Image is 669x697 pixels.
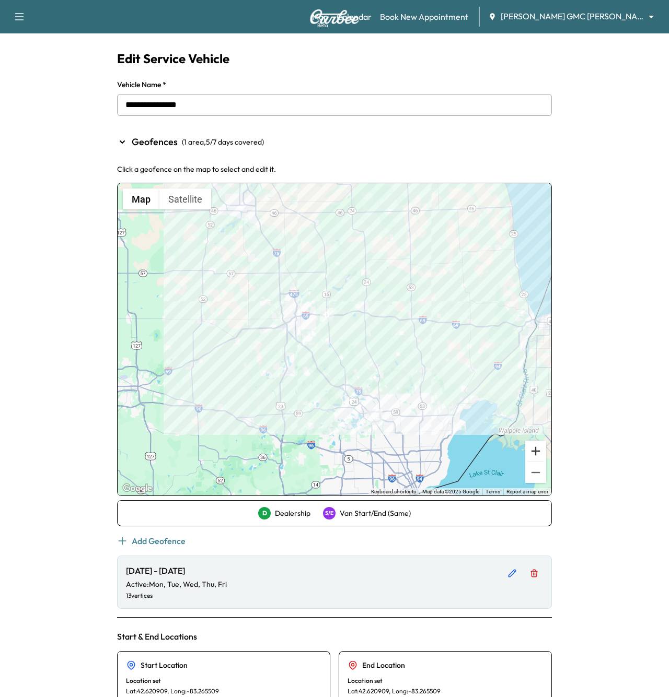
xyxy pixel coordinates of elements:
img: Google [120,482,155,495]
button: Delete geofence [525,564,543,582]
div: Beta [317,21,328,29]
span: Map data ©2025 Google [422,489,479,494]
p: Location set [126,677,321,685]
p: Lat: 42.620909 , Long: -83.265509 [348,687,543,695]
a: Book New Appointment [380,10,468,23]
h5: End Location [362,660,405,670]
h4: [DATE] - [DATE] [126,564,495,577]
h3: Geofences [132,135,178,149]
button: Add Geofence [117,535,186,547]
h1: Edit Service Vehicle [117,50,552,67]
button: Keyboard shortcuts [371,488,416,495]
a: Terms (opens in new tab) [486,489,500,494]
label: Vehicle Name * [117,79,552,90]
h5: Start Location [141,660,188,670]
button: Zoom in [525,441,546,462]
img: Curbee Logo [309,9,360,24]
span: Van Start/End (Same) [340,508,411,518]
p: Lat: 42.620909 , Long: -83.265509 [126,687,321,695]
a: Calendar [337,10,372,23]
a: Open this area in Google Maps (opens a new window) [120,482,155,495]
span: Add Geofence [132,535,186,547]
button: Geofences(1 area,5/7 days covered) [117,128,552,156]
p: Active: Mon, Tue, Wed, Thu, Fri [126,579,495,589]
div: D [258,507,271,519]
a: MapBeta [312,10,328,23]
p: Location set [348,677,543,685]
button: Show street map [123,188,159,209]
span: ( 1 area , 5 /7 days covered) [182,137,264,147]
button: Zoom out [525,462,546,483]
button: Show satellite imagery [159,188,211,209]
a: Report a map error [506,489,548,494]
span: [PERSON_NAME] GMC [PERSON_NAME] [501,10,644,22]
div: S/E [323,507,336,519]
h4: Start & End Locations [117,630,552,643]
div: Van Start & End Location (Same) [367,409,383,425]
p: 13 vertices [126,592,495,600]
button: Edit geofence details [503,564,521,582]
div: Dealership: Todd Wenzel Buick GMC Davison [320,308,333,322]
span: Dealership [275,508,310,518]
p: Click a geofence on the map to select and edit it. [117,164,552,174]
